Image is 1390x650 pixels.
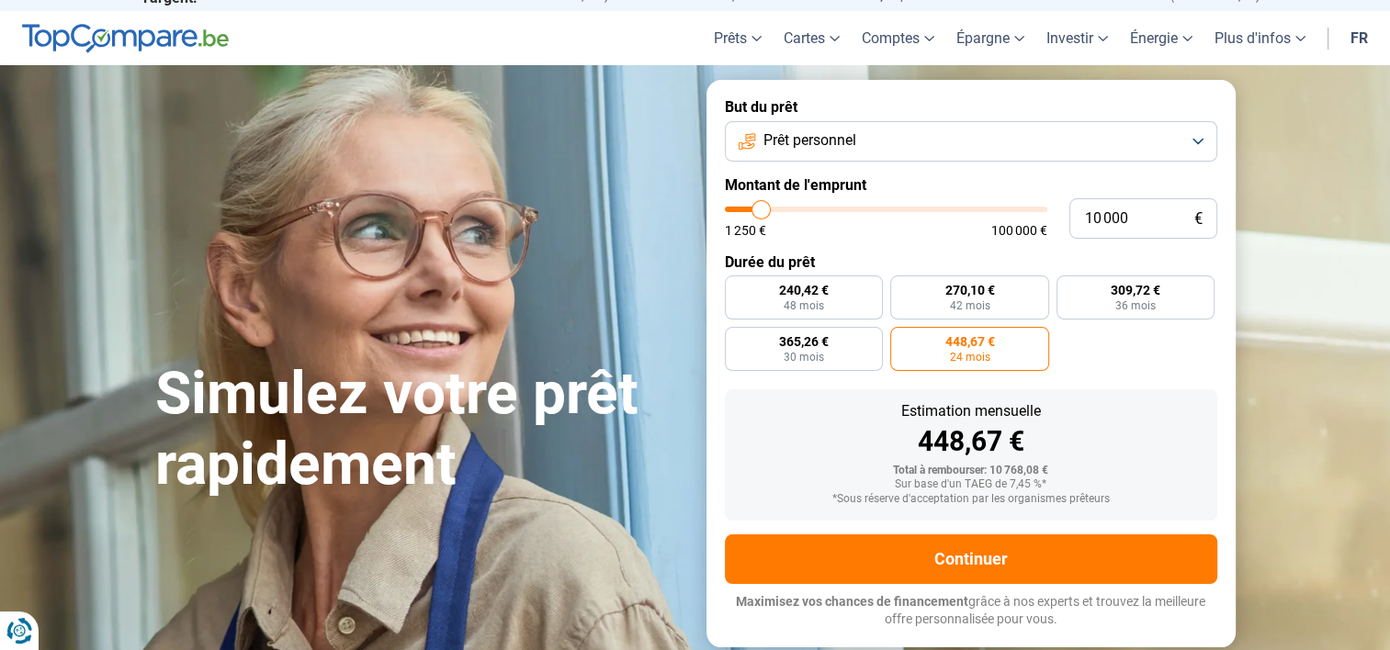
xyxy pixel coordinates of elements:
[949,300,989,311] span: 42 mois
[1119,11,1204,65] a: Énergie
[779,284,829,297] span: 240,42 €
[944,284,994,297] span: 270,10 €
[725,121,1217,162] button: Prêt personnel
[725,593,1217,629] p: grâce à nos experts et trouvez la meilleure offre personnalisée pour vous.
[725,176,1217,194] label: Montant de l'emprunt
[945,11,1035,65] a: Épargne
[779,335,829,348] span: 365,26 €
[1035,11,1119,65] a: Investir
[725,534,1217,584] button: Continuer
[703,11,773,65] a: Prêts
[784,300,824,311] span: 48 mois
[991,224,1047,237] span: 100 000 €
[944,335,994,348] span: 448,67 €
[155,359,684,500] h1: Simulez votre prêt rapidement
[949,352,989,363] span: 24 mois
[740,428,1203,455] div: 448,67 €
[725,253,1217,271] label: Durée du prêt
[725,224,766,237] span: 1 250 €
[1339,11,1379,65] a: fr
[740,465,1203,477] div: Total à rembourser: 10 768,08 €
[1111,284,1160,297] span: 309,72 €
[740,478,1203,491] div: Sur base d'un TAEG de 7,45 %*
[736,594,968,609] span: Maximisez vos chances de financement
[22,24,229,53] img: TopCompare
[784,352,824,363] span: 30 mois
[725,98,1217,116] label: But du prêt
[851,11,945,65] a: Comptes
[1194,211,1203,227] span: €
[763,130,856,151] span: Prêt personnel
[773,11,851,65] a: Cartes
[1204,11,1317,65] a: Plus d'infos
[1115,300,1156,311] span: 36 mois
[740,493,1203,506] div: *Sous réserve d'acceptation par les organismes prêteurs
[740,404,1203,419] div: Estimation mensuelle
